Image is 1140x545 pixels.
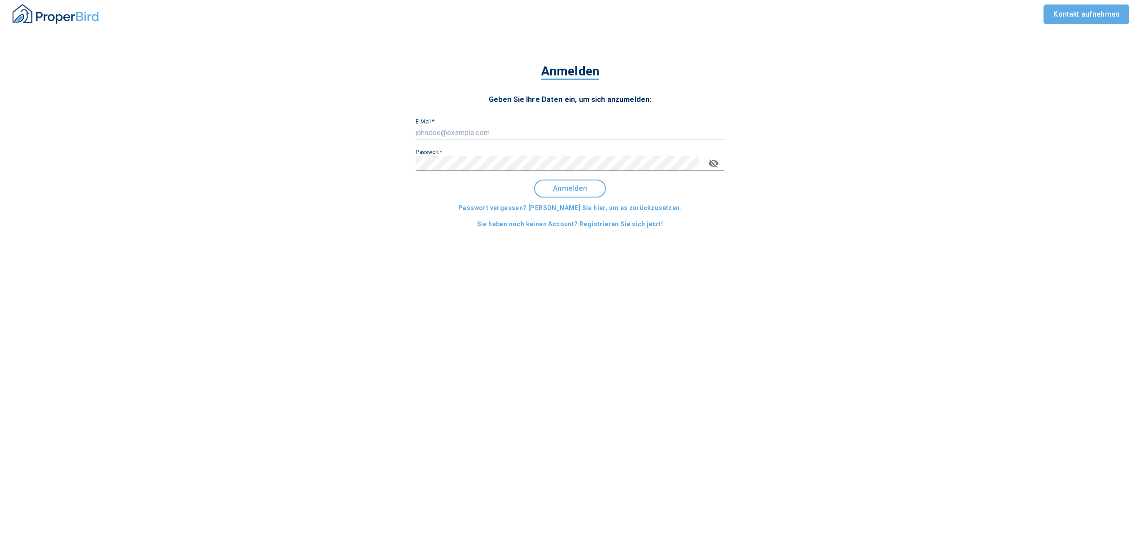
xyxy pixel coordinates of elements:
[541,64,599,80] span: Anmelden
[455,200,685,216] button: Passwort vergessen? [PERSON_NAME] Sie hier, um es zurückzusetzen.
[1044,4,1129,24] a: Kontakt aufnehmen
[11,0,101,29] button: ProperBird Logo and Home Button
[542,185,598,193] span: Anmelden
[534,180,606,198] button: Anmelden
[416,126,724,140] input: johndoe@example.com
[458,202,682,214] span: Passwort vergessen? [PERSON_NAME] Sie hier, um es zurückzusetzen.
[477,219,663,230] span: Sie haben noch keinen Account? Registrieren Sie sich jetzt!
[416,149,443,155] label: Passwort
[703,153,724,174] button: toggle password visibility
[489,95,652,104] span: Geben Sie Ihre Daten ein, um sich anzumelden:
[11,3,101,25] img: ProperBird Logo and Home Button
[474,216,667,233] button: Sie haben noch keinen Account? Registrieren Sie sich jetzt!
[416,119,434,124] label: E-Mail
